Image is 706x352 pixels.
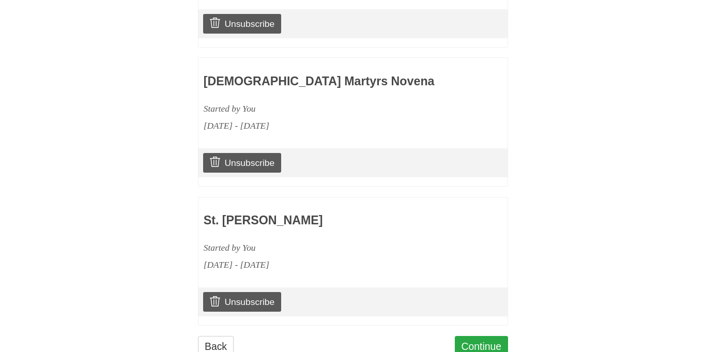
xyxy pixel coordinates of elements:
[204,214,442,227] h3: St. [PERSON_NAME]
[204,117,442,134] div: [DATE] - [DATE]
[203,292,281,312] a: Unsubscribe
[203,14,281,34] a: Unsubscribe
[204,256,442,273] div: [DATE] - [DATE]
[204,239,442,256] div: Started by You
[204,75,442,88] h3: [DEMOGRAPHIC_DATA] Martyrs Novena
[204,100,442,117] div: Started by You
[203,153,281,173] a: Unsubscribe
